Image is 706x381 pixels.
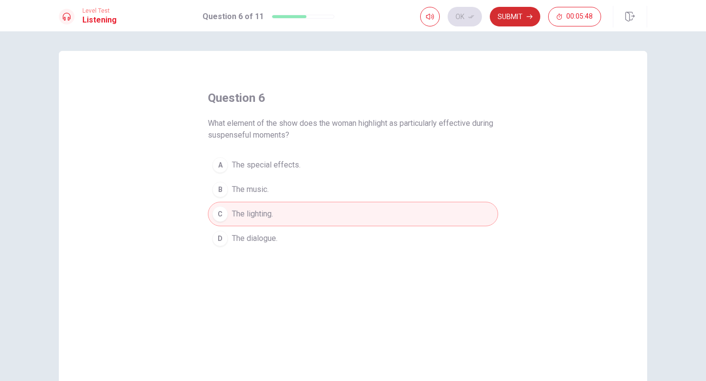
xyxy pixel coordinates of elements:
[548,7,601,26] button: 00:05:48
[232,233,277,244] span: The dialogue.
[232,184,269,195] span: The music.
[232,159,301,171] span: The special effects.
[82,7,117,14] span: Level Test
[208,90,265,106] h4: question 6
[208,226,498,251] button: DThe dialogue.
[212,206,228,222] div: C
[208,153,498,177] button: AThe special effects.
[208,118,498,141] span: What element of the show does the woman highlight as particularly effective during suspenseful mo...
[490,7,540,26] button: Submit
[202,11,264,23] h1: Question 6 of 11
[232,208,273,220] span: The lighting.
[208,177,498,202] button: BThe music.
[212,182,228,197] div: B
[212,157,228,173] div: A
[82,14,117,26] h1: Listening
[212,231,228,246] div: D
[566,13,593,21] span: 00:05:48
[208,202,498,226] button: CThe lighting.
